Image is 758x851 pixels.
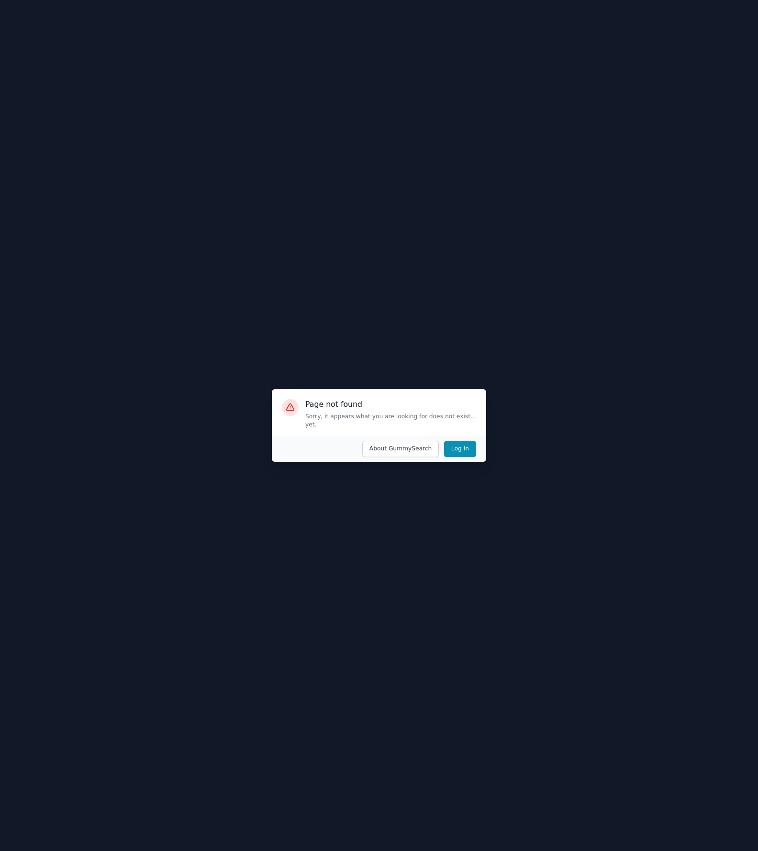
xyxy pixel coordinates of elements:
[357,441,439,457] a: About GummySearch
[439,441,476,457] a: Log In
[362,441,439,457] button: About GummySearch
[444,441,476,457] button: Log In
[305,413,476,429] p: Sorry, it appears what you are looking for does not exist... yet.
[305,399,476,409] h3: Page not found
